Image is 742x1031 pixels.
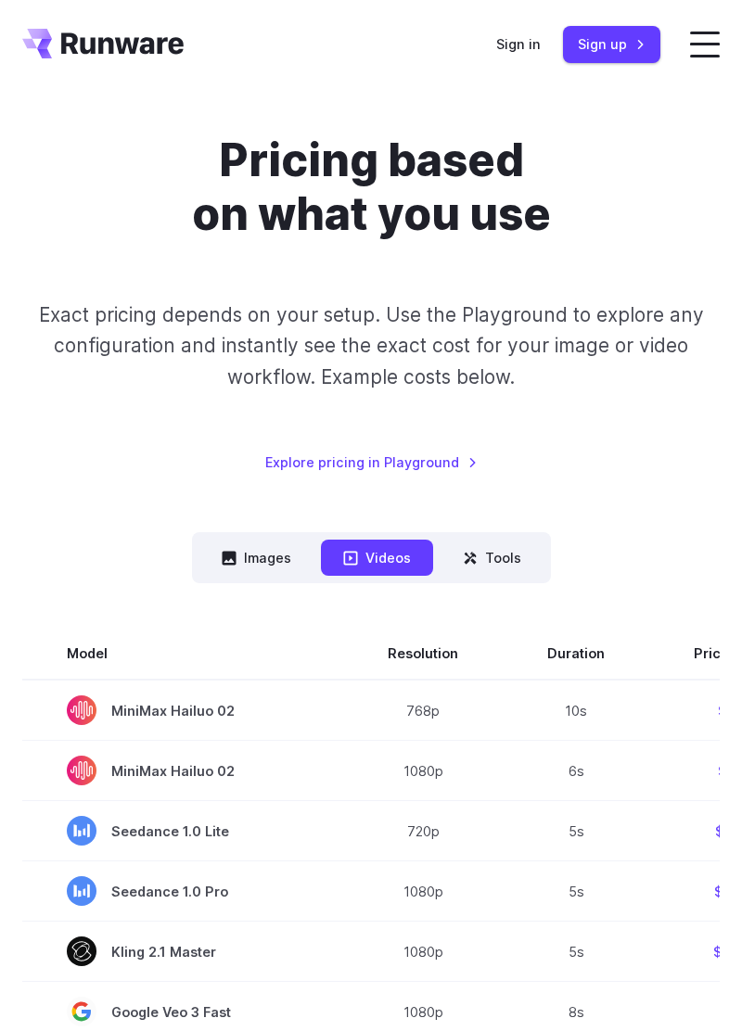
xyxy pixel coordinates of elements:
a: Sign up [563,26,660,62]
td: 5s [503,801,649,861]
button: Images [199,540,313,576]
span: Kling 2.1 Master [67,936,299,966]
th: Duration [503,628,649,680]
a: Sign in [496,33,541,55]
span: Seedance 1.0 Pro [67,876,299,906]
th: Resolution [343,628,503,680]
td: 6s [503,741,649,801]
button: Videos [321,540,433,576]
a: Explore pricing in Playground [265,452,478,473]
a: Go to / [22,29,184,58]
td: 1080p [343,861,503,922]
td: 5s [503,922,649,982]
span: MiniMax Hailuo 02 [67,695,299,725]
span: Google Veo 3 Fast [67,997,299,1026]
td: 1080p [343,922,503,982]
td: 1080p [343,741,503,801]
button: Tools [441,540,544,576]
td: 10s [503,680,649,741]
span: Seedance 1.0 Lite [67,816,299,846]
th: Model [22,628,343,680]
td: 720p [343,801,503,861]
span: MiniMax Hailuo 02 [67,756,299,785]
p: Exact pricing depends on your setup. Use the Playground to explore any configuration and instantl... [22,299,720,392]
h1: Pricing based on what you use [92,134,650,240]
td: 5s [503,861,649,922]
td: 768p [343,680,503,741]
